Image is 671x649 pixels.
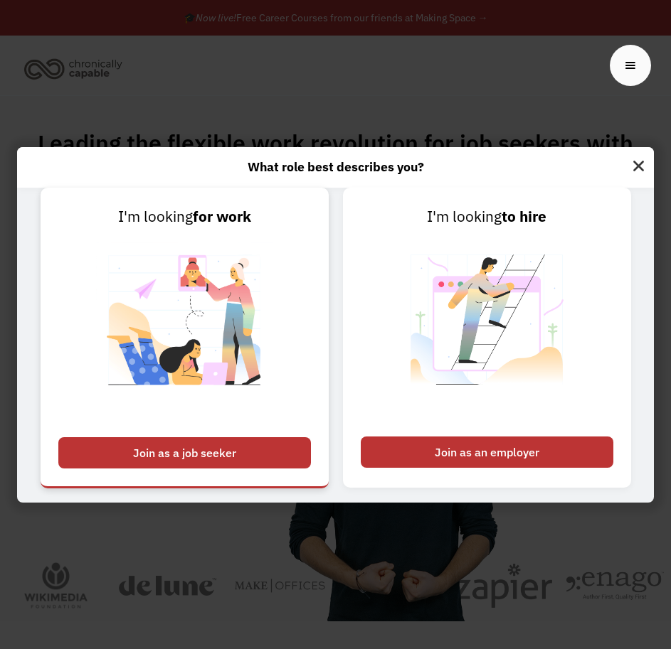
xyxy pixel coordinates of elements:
strong: for work [193,207,251,226]
div: Join as a job seeker [58,437,311,468]
div: Join as an employer [361,436,613,468]
strong: What role best describes you? [248,159,424,175]
img: Chronically Capable logo [20,53,127,84]
a: I'm lookingto hireJoin as an employer [343,188,631,488]
a: home [20,53,133,84]
div: menu [610,45,651,86]
a: I'm lookingfor workJoin as a job seeker [41,188,329,488]
img: Chronically Capable Personalized Job Matching [96,228,273,429]
div: I'm looking [58,205,311,228]
div: I'm looking [361,205,613,228]
strong: to hire [502,207,546,226]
